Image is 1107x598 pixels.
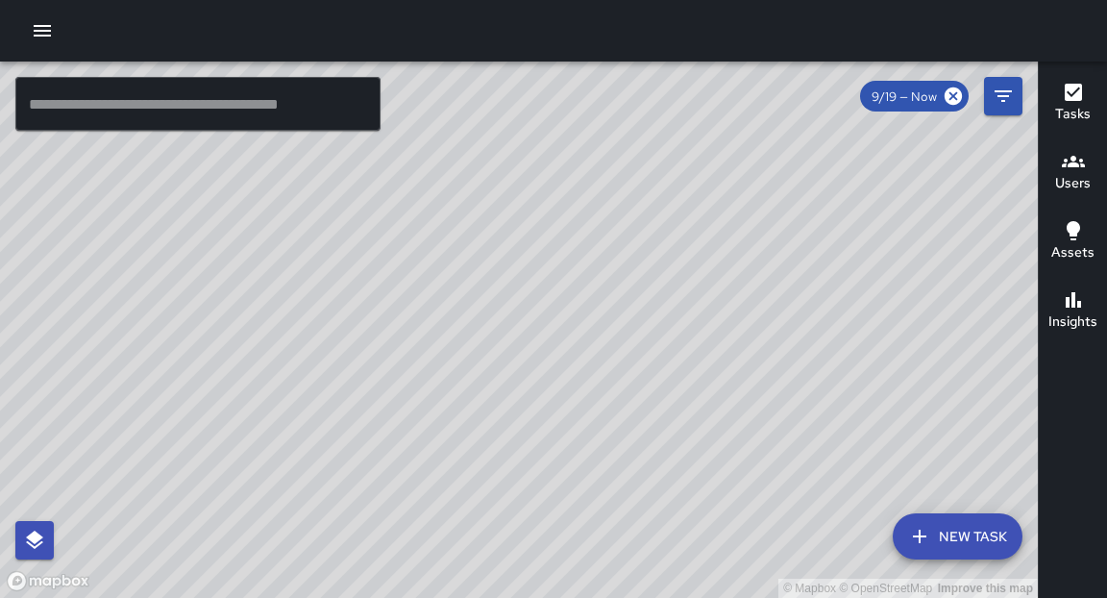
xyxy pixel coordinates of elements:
[1048,311,1097,333] h6: Insights
[1039,69,1107,138] button: Tasks
[1051,242,1095,263] h6: Assets
[1055,104,1091,125] h6: Tasks
[1055,173,1091,194] h6: Users
[893,513,1022,560] button: New Task
[860,88,948,105] span: 9/19 — Now
[1039,138,1107,208] button: Users
[860,81,969,112] div: 9/19 — Now
[984,77,1022,115] button: Filters
[1039,208,1107,277] button: Assets
[1039,277,1107,346] button: Insights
